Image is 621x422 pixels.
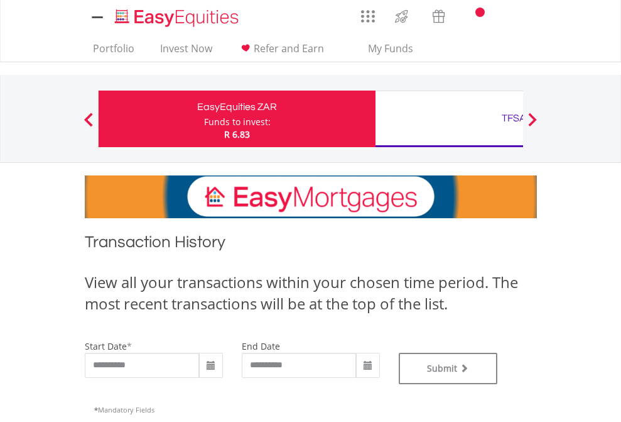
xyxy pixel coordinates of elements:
img: EasyEquities_Logo.png [112,8,244,28]
img: grid-menu-icon.svg [361,9,375,23]
span: Refer and Earn [254,42,324,55]
img: EasyMortage Promotion Banner [85,175,537,218]
label: start date [85,340,127,352]
button: Submit [399,353,498,384]
img: thrive-v2.svg [391,6,412,26]
span: My Funds [350,40,432,57]
a: Vouchers [420,3,457,26]
h1: Transaction History [85,231,537,259]
div: EasyEquities ZAR [106,98,368,116]
a: AppsGrid [353,3,383,23]
img: vouchers-v2.svg [428,6,449,26]
a: Refer and Earn [233,42,329,62]
span: R 6.83 [224,128,250,140]
a: FAQ's and Support [489,3,521,28]
div: View all your transactions within your chosen time period. The most recent transactions will be a... [85,272,537,315]
a: Portfolio [88,42,139,62]
a: Notifications [457,3,489,28]
div: Funds to invest: [204,116,271,128]
button: Previous [76,119,101,131]
a: Invest Now [155,42,217,62]
span: Mandatory Fields [94,405,154,414]
a: My Profile [521,3,553,31]
label: end date [242,340,280,352]
button: Next [520,119,545,131]
a: Home page [110,3,244,28]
